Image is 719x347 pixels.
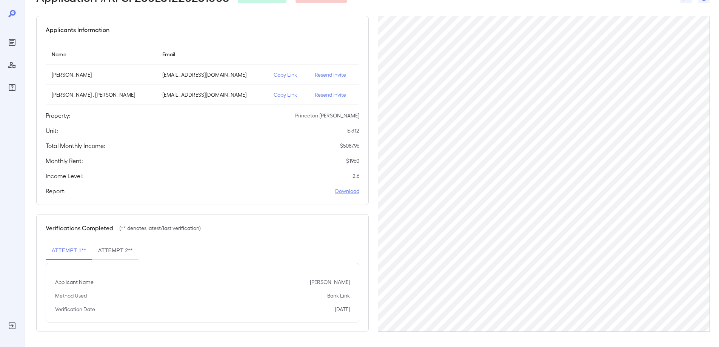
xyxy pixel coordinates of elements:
[46,224,113,233] h5: Verifications Completed
[340,142,359,150] p: $ 5087.96
[52,71,150,79] p: [PERSON_NAME]
[274,71,303,79] p: Copy Link
[274,91,303,99] p: Copy Link
[46,126,58,135] h5: Unit:
[347,127,359,134] p: E-312
[162,91,262,99] p: [EMAIL_ADDRESS][DOMAIN_NAME]
[327,292,350,299] p: Bank Link
[46,25,109,34] h5: Applicants Information
[315,91,353,99] p: Resend Invite
[46,111,71,120] h5: Property:
[295,112,359,119] p: Princeton [PERSON_NAME]
[6,59,18,71] div: Manage Users
[55,292,87,299] p: Method Used
[162,71,262,79] p: [EMAIL_ADDRESS][DOMAIN_NAME]
[46,43,156,65] th: Name
[156,43,268,65] th: Email
[55,305,95,313] p: Verification Date
[55,278,94,286] p: Applicant Name
[315,71,353,79] p: Resend Invite
[6,320,18,332] div: Log Out
[353,172,359,180] p: 2.6
[46,187,66,196] h5: Report:
[92,242,139,260] button: Attempt 2**
[335,305,350,313] p: [DATE]
[335,187,359,195] a: Download
[119,224,201,232] p: (** denotes latest/last verification)
[46,141,105,150] h5: Total Monthly Income:
[310,278,350,286] p: [PERSON_NAME]
[6,36,18,48] div: Reports
[6,82,18,94] div: FAQ
[46,43,359,105] table: simple table
[346,157,359,165] p: $ 1960
[46,171,83,180] h5: Income Level:
[46,156,83,165] h5: Monthly Rent:
[46,242,92,260] button: Attempt 1**
[52,91,150,99] p: [PERSON_NAME] . [PERSON_NAME]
